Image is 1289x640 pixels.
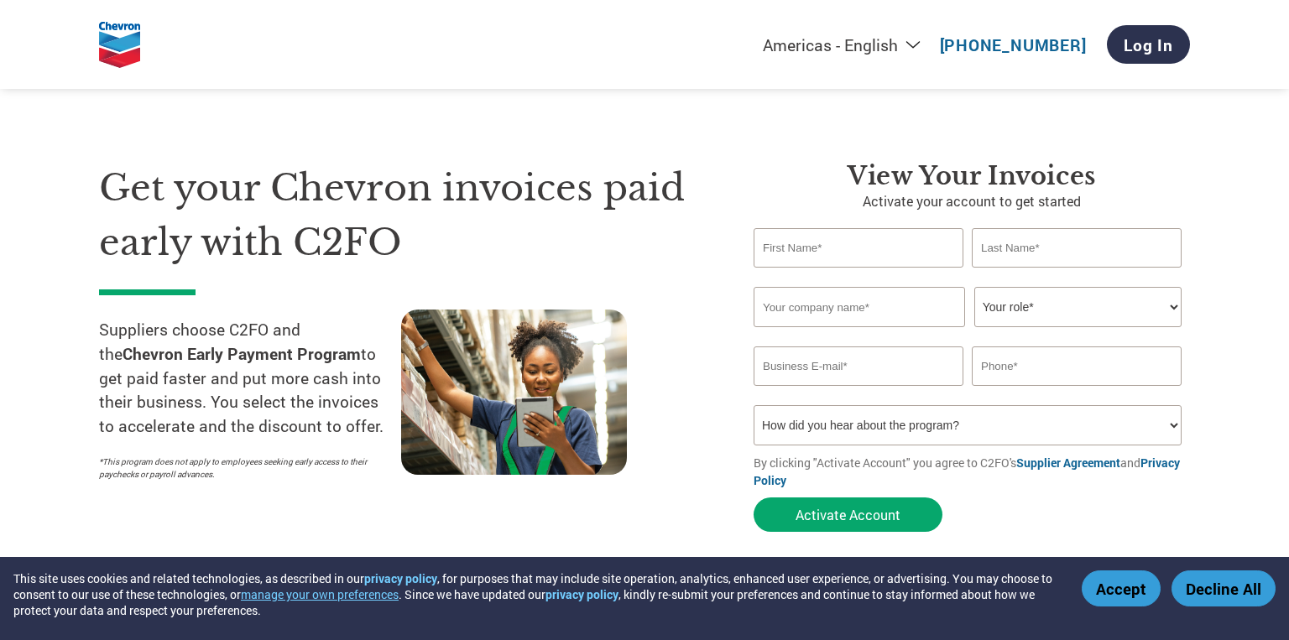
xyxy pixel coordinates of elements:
[13,570,1057,618] div: This site uses cookies and related technologies, as described in our , for purposes that may incl...
[364,570,437,586] a: privacy policy
[401,310,627,475] img: supply chain worker
[99,161,703,269] h1: Get your Chevron invoices paid early with C2FO
[940,34,1087,55] a: [PHONE_NUMBER]
[545,586,618,602] a: privacy policy
[754,455,1180,488] a: Privacy Policy
[972,228,1182,268] input: Last Name*
[754,454,1190,489] p: By clicking "Activate Account" you agree to C2FO's and
[754,269,963,280] div: Invalid first name or first name is too long
[974,287,1182,327] select: Title/Role
[1107,25,1190,64] a: Log In
[972,346,1182,386] input: Phone*
[99,455,384,481] p: *This program does not apply to employees seeking early access to their paychecks or payroll adva...
[1172,570,1276,606] button: Decline All
[99,22,140,68] img: Chevron
[972,269,1182,280] div: Invalid last name or last name is too long
[754,388,963,398] div: Inavlid Email Address
[754,161,1190,191] h3: View Your Invoices
[754,287,965,327] input: Your company name*
[754,497,942,532] button: Activate Account
[754,329,1182,340] div: Invalid company name or company name is too long
[1082,570,1161,606] button: Accept
[972,388,1182,398] div: Inavlid Phone Number
[241,586,399,602] button: manage your own preferences
[754,228,963,268] input: First Name*
[123,343,361,364] strong: Chevron Early Payment Program
[99,318,401,439] p: Suppliers choose C2FO and the to get paid faster and put more cash into their business. You selec...
[1016,455,1120,471] a: Supplier Agreement
[754,191,1190,211] p: Activate your account to get started
[754,346,963,386] input: Invalid Email format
